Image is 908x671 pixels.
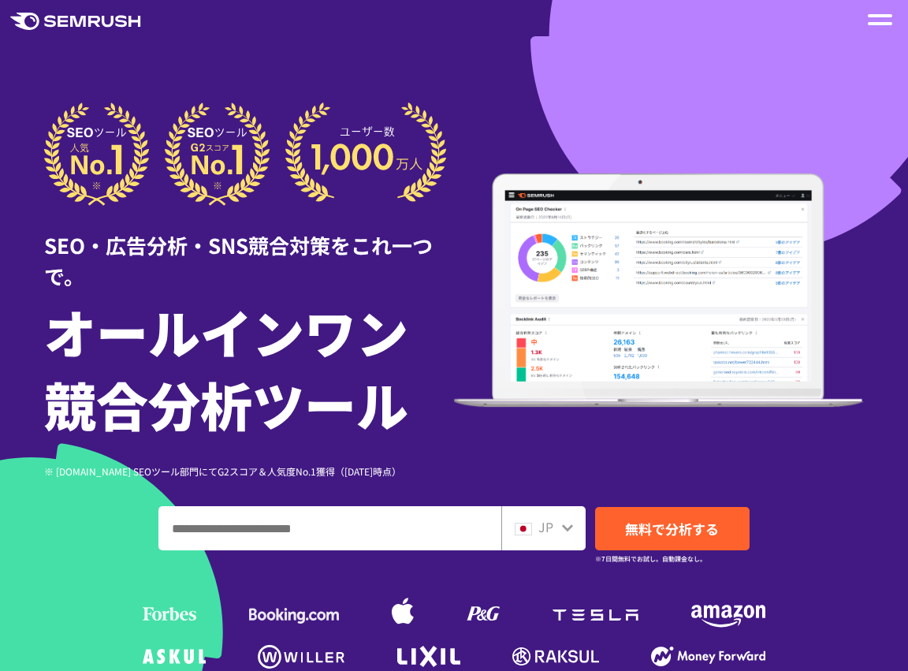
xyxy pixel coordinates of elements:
[595,551,706,566] small: ※7日間無料でお試し。自動課金なし。
[44,464,454,479] div: ※ [DOMAIN_NAME] SEOツール部門にてG2スコア＆人気度No.1獲得（[DATE]時点）
[44,206,454,291] div: SEO・広告分析・SNS競合対策をこれ一つで。
[595,507,750,550] a: 無料で分析する
[538,517,553,536] span: JP
[159,507,501,550] input: ドメイン、キーワードまたはURLを入力してください
[44,295,454,440] h1: オールインワン 競合分析ツール
[625,519,719,539] span: 無料で分析する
